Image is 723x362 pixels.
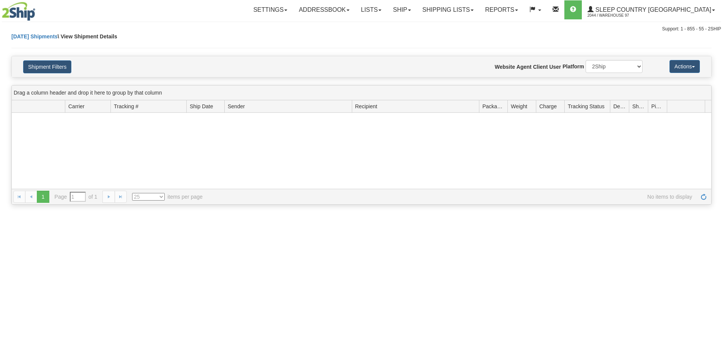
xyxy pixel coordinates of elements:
[533,63,548,71] label: Client
[511,103,527,110] span: Weight
[588,12,644,19] span: 2044 / Warehouse 97
[190,103,213,110] span: Ship Date
[698,191,710,203] a: Refresh
[247,0,293,19] a: Settings
[355,0,387,19] a: Lists
[213,193,692,201] span: No items to display
[549,63,561,71] label: User
[582,0,721,19] a: Sleep Country [GEOGRAPHIC_DATA] 2044 / Warehouse 97
[355,103,377,110] span: Recipient
[23,60,71,73] button: Shipment Filters
[669,60,700,73] button: Actions
[228,103,245,110] span: Sender
[387,0,416,19] a: Ship
[568,103,605,110] span: Tracking Status
[562,63,584,70] label: Platform
[11,33,58,40] a: [DATE] Shipments
[132,193,203,201] span: items per page
[114,103,139,110] span: Tracking #
[495,63,515,71] label: Website
[539,103,557,110] span: Charge
[2,26,721,32] div: Support: 1 - 855 - 55 - 2SHIP
[37,191,49,203] span: 1
[55,192,98,202] span: Page of 1
[417,0,479,19] a: Shipping lists
[632,103,645,110] span: Shipment Issues
[68,103,85,110] span: Carrier
[2,2,35,21] img: logo2044.jpg
[613,103,626,110] span: Delivery Status
[482,103,504,110] span: Packages
[651,103,664,110] span: Pickup Status
[479,0,524,19] a: Reports
[12,85,711,100] div: grid grouping header
[293,0,355,19] a: Addressbook
[594,6,711,13] span: Sleep Country [GEOGRAPHIC_DATA]
[517,63,532,71] label: Agent
[58,33,117,40] span: \ View Shipment Details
